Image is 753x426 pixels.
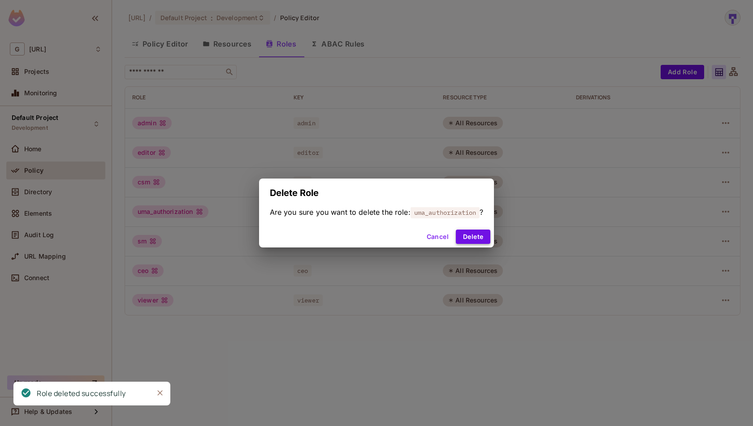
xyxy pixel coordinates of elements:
button: Cancel [423,230,452,244]
button: Close [153,386,167,400]
button: Delete [456,230,490,244]
span: Are you sure you want to delete the role: ? [270,207,484,217]
span: uma_authorization [411,207,480,218]
div: Role deleted successfully [37,388,126,399]
h2: Delete Role [259,179,494,207]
